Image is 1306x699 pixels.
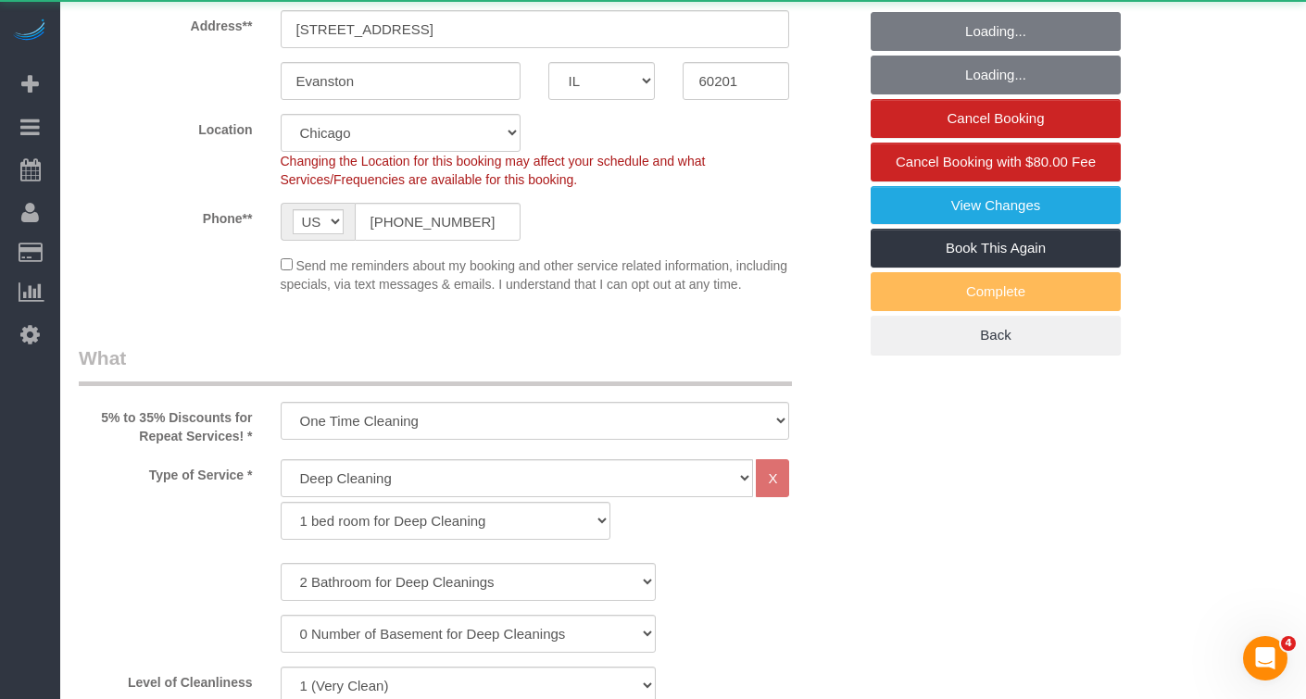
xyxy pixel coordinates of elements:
[65,402,267,445] label: 5% to 35% Discounts for Repeat Services! *
[683,62,789,100] input: Zip Code**
[79,344,792,386] legend: What
[281,258,788,292] span: Send me reminders about my booking and other service related information, including specials, via...
[896,154,1096,169] span: Cancel Booking with $80.00 Fee
[1281,636,1296,651] span: 4
[871,143,1121,181] a: Cancel Booking with $80.00 Fee
[871,316,1121,355] a: Back
[281,154,706,187] span: Changing the Location for this booking may affect your schedule and what Services/Frequencies are...
[65,667,267,692] label: Level of Cleanliness
[65,114,267,139] label: Location
[871,229,1121,268] a: Book This Again
[11,19,48,44] img: Automaid Logo
[1243,636,1287,680] iframe: Intercom live chat
[871,186,1121,225] a: View Changes
[65,459,267,484] label: Type of Service *
[871,99,1121,138] a: Cancel Booking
